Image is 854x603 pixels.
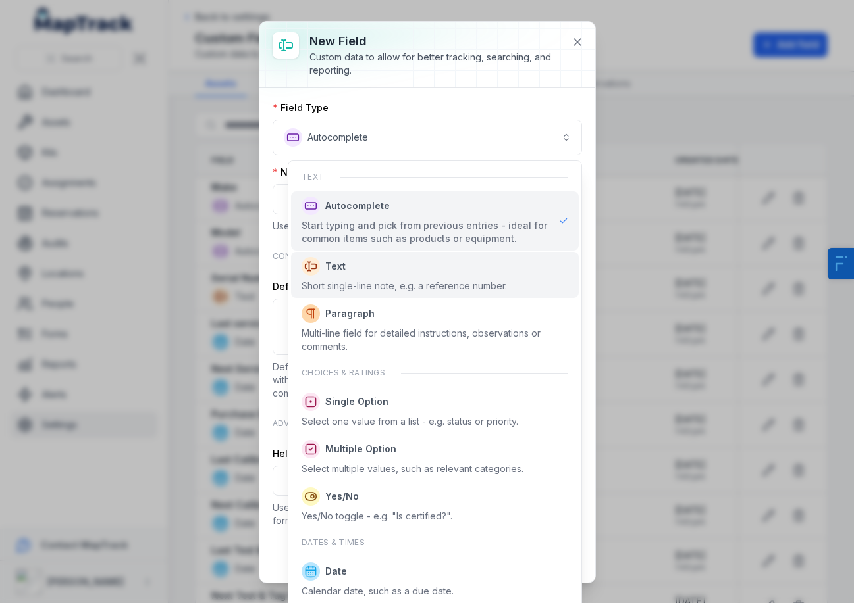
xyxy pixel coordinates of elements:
[291,529,579,556] div: Dates & times
[325,490,359,503] span: Yes/No
[325,307,375,320] span: Paragraph
[325,199,390,212] span: Autocomplete
[325,443,396,456] span: Multiple Option
[291,164,579,190] div: Text
[302,327,568,353] div: Multi-line field for detailed instructions, observations or comments.
[325,395,388,408] span: Single Option
[302,279,507,293] div: Short single-line note, e.g. a reference number.
[302,462,523,475] div: Select multiple values, such as relevant categories.
[302,585,454,598] div: Calendar date, such as a due date.
[273,120,582,155] button: Autocomplete
[302,415,518,428] div: Select one value from a list - e.g. status or priority.
[325,565,347,578] span: Date
[325,260,346,273] span: Text
[302,219,548,245] div: Start typing and pick from previous entries - ideal for common items such as products or equipment.
[302,510,452,523] div: Yes/No toggle - e.g. "Is certified?".
[291,360,579,386] div: Choices & ratings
